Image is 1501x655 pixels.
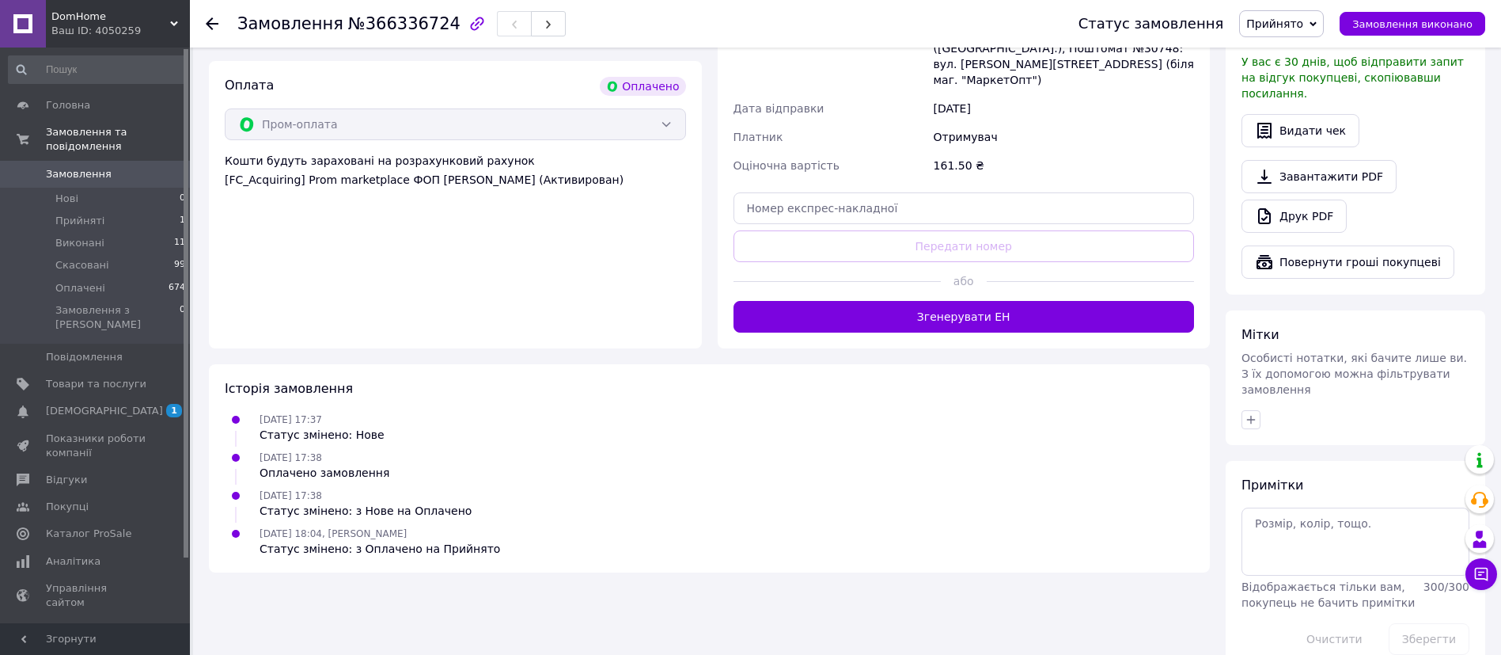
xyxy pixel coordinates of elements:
[931,151,1197,180] div: 161.50 ₴
[733,159,840,172] span: Оціночна вартість
[260,490,322,501] span: [DATE] 17:38
[931,123,1197,151] div: Отримувач
[180,214,185,228] span: 1
[51,10,170,24] span: DomHome
[46,98,90,112] span: Головна
[46,500,89,514] span: Покупці
[55,192,78,206] span: Нові
[1340,12,1485,36] button: Замовлення виконано
[166,404,182,417] span: 1
[1241,478,1303,493] span: Примітки
[1078,16,1224,32] div: Статус замовлення
[174,258,185,272] span: 99
[733,131,783,143] span: Платник
[260,452,322,463] span: [DATE] 17:38
[931,18,1197,94] div: м. [GEOGRAPHIC_DATA] ([GEOGRAPHIC_DATA].), Поштомат №30748: вул. [PERSON_NAME][STREET_ADDRESS] (б...
[46,432,146,460] span: Показники роботи компанії
[733,102,824,115] span: Дата відправки
[46,527,131,541] span: Каталог ProSale
[1241,352,1467,396] span: Особисті нотатки, які бачите лише ви. З їх допомогою можна фільтрувати замовлення
[55,303,180,332] span: Замовлення з [PERSON_NAME]
[225,153,686,188] div: Кошти будуть зараховані на розрахунковий рахунок
[55,281,105,295] span: Оплачені
[260,528,407,539] span: [DATE] 18:04, [PERSON_NAME]
[1465,558,1497,590] button: Чат з покупцем
[225,78,274,93] span: Оплата
[46,473,87,487] span: Відгуки
[1241,581,1415,609] span: Відображається тільки вам, покупець не бачить примітки
[260,541,500,557] div: Статус змінено: з Оплачено на Прийнято
[169,281,185,295] span: 674
[600,77,685,96] div: Оплачено
[1241,160,1397,193] a: Завантажити PDF
[260,427,385,443] div: Статус змінено: Нове
[46,554,100,569] span: Аналітика
[46,125,190,154] span: Замовлення та повідомлення
[1241,200,1347,233] a: Друк PDF
[931,94,1197,123] div: [DATE]
[46,377,146,391] span: Товари та послуги
[1423,581,1469,593] span: 300 / 300
[55,214,104,228] span: Прийняті
[225,381,353,396] span: Історія замовлення
[1352,18,1473,30] span: Замовлення виконано
[348,14,461,33] span: №366336724
[260,465,389,481] div: Оплачено замовлення
[1241,114,1359,147] button: Видати чек
[55,258,109,272] span: Скасовані
[1241,327,1279,342] span: Мітки
[941,273,987,289] span: або
[206,16,218,32] div: Повернутися назад
[180,303,185,332] span: 0
[46,167,112,181] span: Замовлення
[174,236,185,250] span: 11
[1241,246,1454,279] button: Повернути гроші покупцеві
[1246,17,1303,30] span: Прийнято
[51,24,190,38] div: Ваш ID: 4050259
[46,404,163,418] span: [DEMOGRAPHIC_DATA]
[8,55,187,84] input: Пошук
[46,350,123,364] span: Повідомлення
[733,301,1195,333] button: Згенерувати ЕН
[733,192,1195,224] input: Номер експрес-накладної
[180,192,185,206] span: 0
[237,14,343,33] span: Замовлення
[1241,55,1464,100] span: У вас є 30 днів, щоб відправити запит на відгук покупцеві, скопіювавши посилання.
[225,172,686,188] div: [FC_Acquiring] Prom marketplace ФОП [PERSON_NAME] (Активирован)
[260,414,322,425] span: [DATE] 17:37
[55,236,104,250] span: Виконані
[46,581,146,610] span: Управління сайтом
[260,503,472,519] div: Статус змінено: з Нове на Оплачено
